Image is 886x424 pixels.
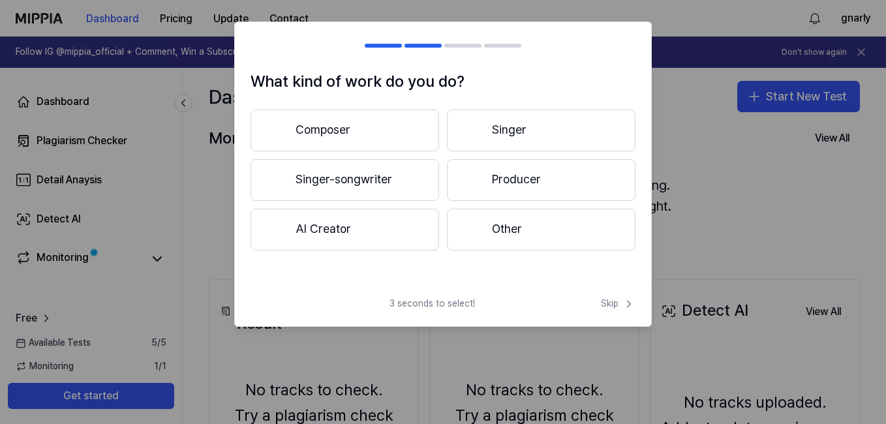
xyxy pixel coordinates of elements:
h1: What kind of work do you do? [251,69,635,94]
button: Singer-songwriter [251,159,439,201]
span: Skip [601,297,635,310]
button: AI Creator [251,209,439,250]
button: Composer [251,110,439,151]
span: 3 seconds to select! [390,297,475,310]
button: Other [447,209,635,250]
button: Skip [598,297,635,310]
button: Singer [447,110,635,151]
button: Producer [447,159,635,201]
